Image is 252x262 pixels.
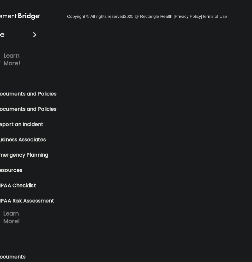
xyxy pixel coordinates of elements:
[4,210,20,225] p: Learn More!
[4,52,20,67] p: Learn More!
[202,14,227,19] a: Terms of Use
[175,14,201,19] a: Privacy Policy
